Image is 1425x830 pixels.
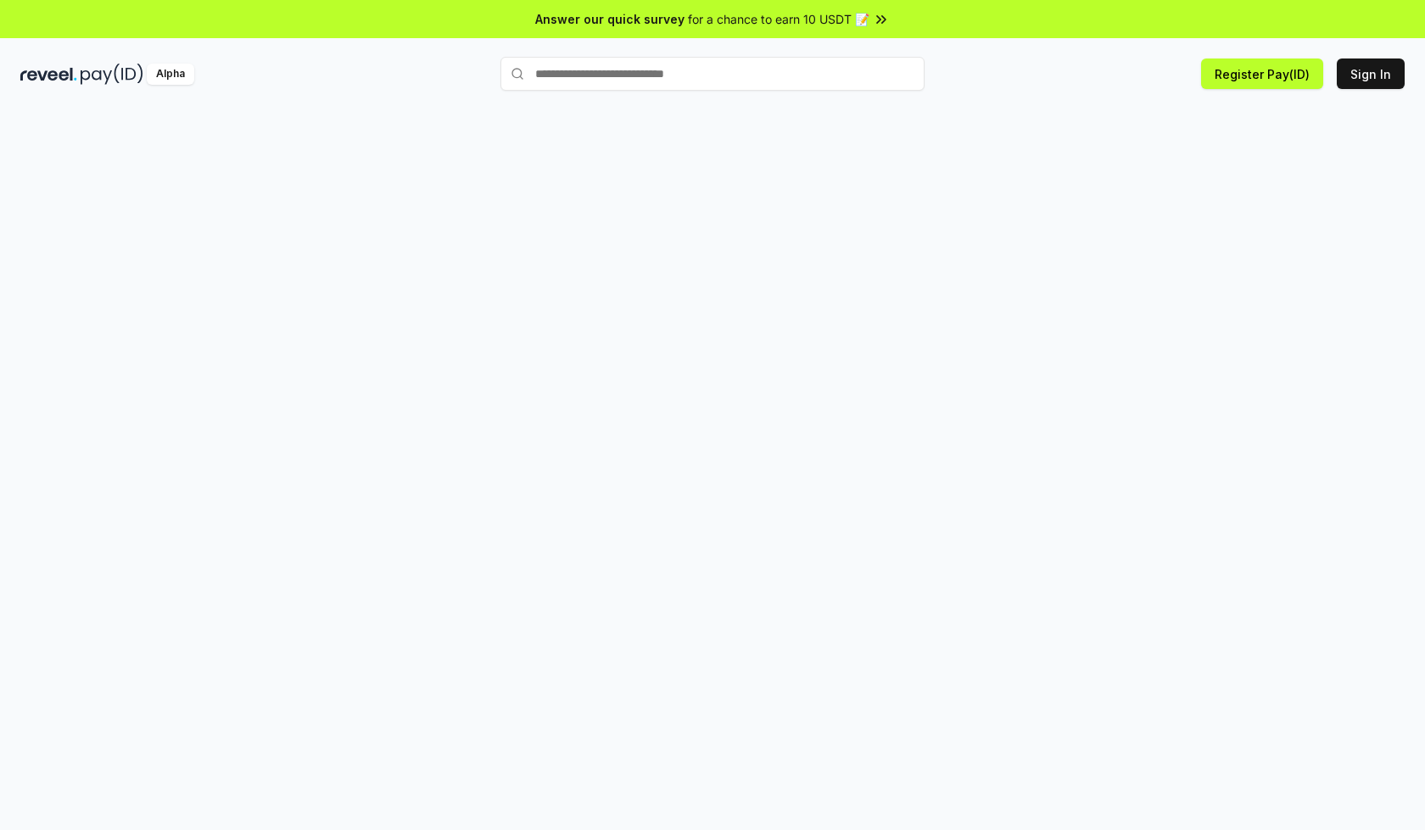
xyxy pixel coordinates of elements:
[535,10,685,28] span: Answer our quick survey
[1201,58,1323,89] button: Register Pay(ID)
[147,64,194,85] div: Alpha
[20,64,77,85] img: reveel_dark
[688,10,869,28] span: for a chance to earn 10 USDT 📝
[81,64,143,85] img: pay_id
[1337,58,1405,89] button: Sign In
